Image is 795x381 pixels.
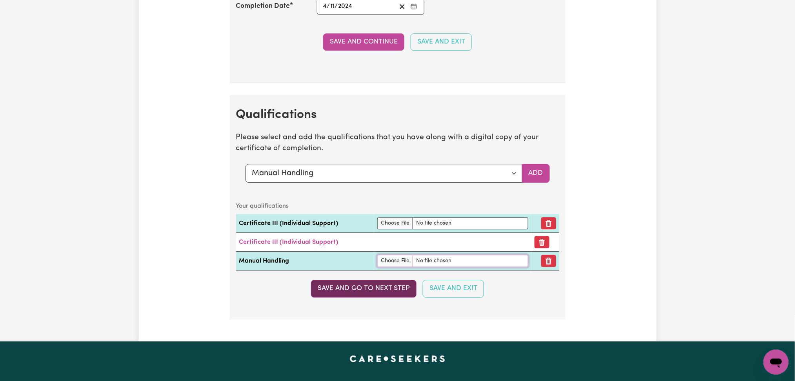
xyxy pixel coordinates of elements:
a: Careseekers home page [350,356,445,362]
button: Save and go to next step [311,280,417,297]
button: Remove qualification [541,255,556,267]
span: / [335,3,338,10]
span: / [327,3,330,10]
label: Completion Date [236,1,290,11]
td: Certificate III (Individual Support) [236,214,374,233]
button: Enter the Completion Date of your CPR Course [408,1,419,12]
button: Save and Continue [323,33,404,51]
h2: Qualifications [236,107,559,122]
button: Clear date [396,1,408,12]
button: Add selected qualification [522,164,550,183]
caption: Your qualifications [236,198,559,214]
input: -- [323,1,327,12]
button: Remove certificate [535,236,549,248]
p: Please select and add the qualifications that you have along with a digital copy of your certific... [236,132,559,155]
input: ---- [338,1,353,12]
iframe: Button to launch messaging window [764,350,789,375]
button: Save and Exit [423,280,484,297]
td: Manual Handling [236,252,374,270]
a: Certificate III (Individual Support) [239,239,338,245]
button: Remove qualification [541,217,556,229]
button: Save and Exit [411,33,472,51]
input: -- [330,1,335,12]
